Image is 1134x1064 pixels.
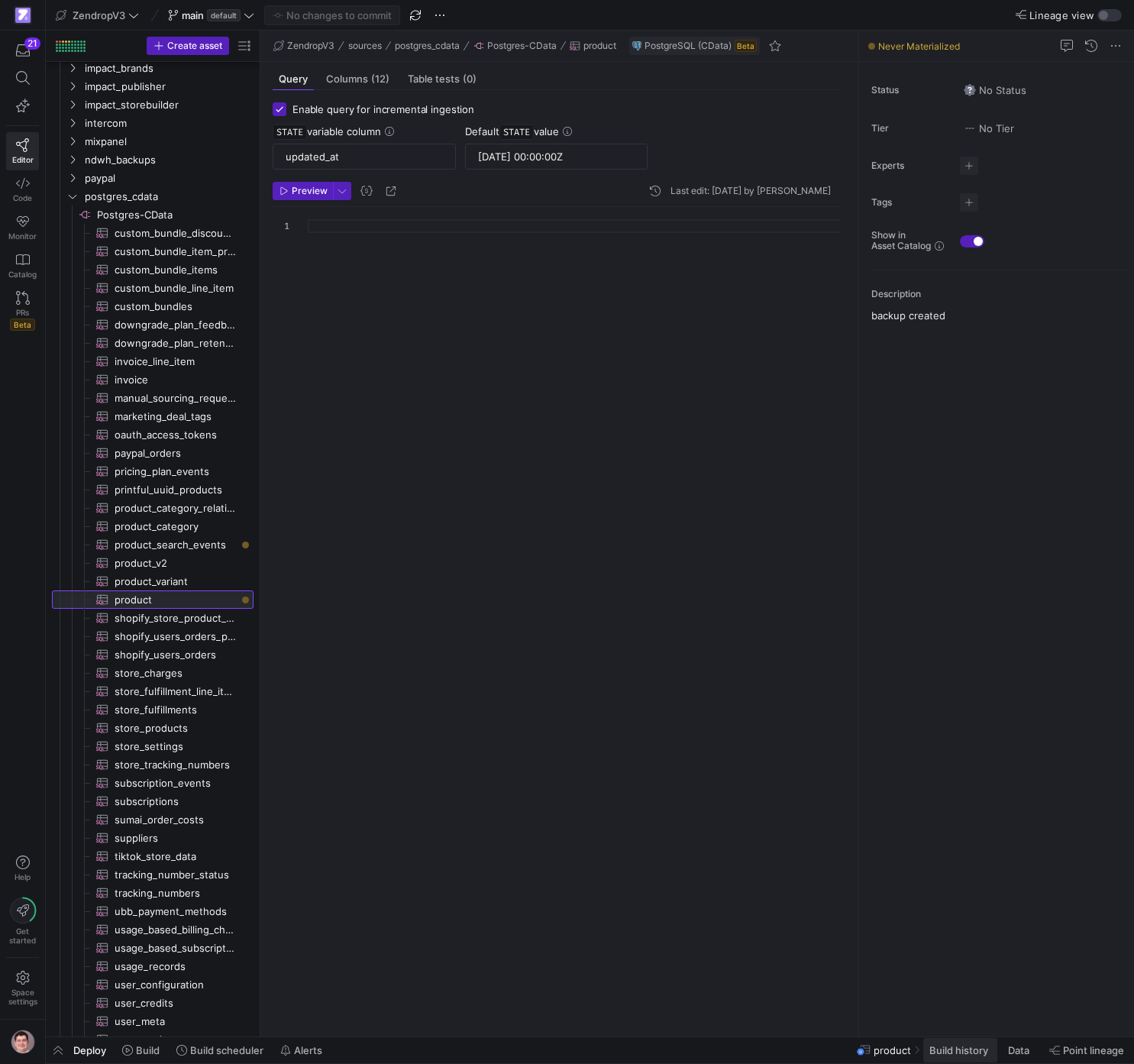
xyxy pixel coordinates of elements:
a: custom_bundle_line_item​​​​​​​​​ [52,279,254,297]
div: Press SPACE to select this row. [52,609,254,627]
span: user_configuration​​​​​​​​​ [115,976,236,994]
a: user_settings​​​​​​​​​ [52,1030,254,1049]
a: Monitor [6,209,39,247]
span: PRs [16,308,29,317]
a: downgrade_plan_feedback​​​​​​​​​ [52,315,254,334]
span: pricing_plan_events​​​​​​​​​ [115,463,236,480]
div: Press SPACE to select this row. [52,792,254,810]
span: product_search_events​​​​​​​​​ [115,536,236,554]
a: pricing_plan_events​​​​​​​​​ [52,462,254,480]
a: Catalog [6,247,39,285]
span: STATE [499,125,534,140]
div: Press SPACE to select this row. [52,1012,254,1030]
span: shopify_store_product_unit_sold_data​​​​​​​​​ [115,610,236,627]
div: Press SPACE to select this row. [52,700,254,719]
a: store_tracking_numbers​​​​​​​​​ [52,755,254,774]
button: Help [6,849,39,888]
div: Press SPACE to select this row. [52,975,254,994]
span: sources [348,40,382,51]
button: Build [115,1037,166,1063]
div: Press SPACE to select this row. [52,334,254,352]
a: product_category​​​​​​​​​ [52,517,254,535]
div: Press SPACE to select this row. [52,1030,254,1049]
span: usage_records​​​​​​​​​ [115,958,236,975]
span: Build [136,1044,160,1056]
button: product [566,37,620,55]
p: Description [871,289,1128,299]
a: custom_bundle_items​​​​​​​​​ [52,260,254,279]
span: Postgres-CData [487,40,557,51]
div: Press SPACE to select this row. [52,682,254,700]
span: ZendropV3 [287,40,334,51]
div: Press SPACE to select this row. [52,517,254,535]
button: Preview [273,182,333,200]
div: 21 [24,37,40,50]
div: Press SPACE to select this row. [52,205,254,224]
span: Query [279,74,308,84]
a: store_fulfillment_line_items​​​​​​​​​ [52,682,254,700]
span: ZendropV3 [73,9,125,21]
a: tracking_number_status​​​​​​​​​ [52,865,254,884]
button: Alerts [273,1037,329,1063]
p: backup created [871,309,1128,322]
a: shopify_store_product_unit_sold_data​​​​​​​​​ [52,609,254,627]
span: usage_based_billing_charges​​​​​​​​​ [115,921,236,939]
span: Postgres-CData​​​​​​​​ [97,206,251,224]
span: paypal_orders​​​​​​​​​ [115,445,236,462]
span: Space settings [8,988,37,1006]
span: product​​​​​​​​​ [115,591,236,609]
span: Deploy [73,1044,106,1056]
div: Press SPACE to select this row. [52,902,254,920]
span: downgrade_plan_feedback​​​​​​​​​ [115,316,236,334]
span: impact_publisher [85,78,251,95]
button: ZendropV3 [52,5,143,25]
div: Press SPACE to select this row. [52,957,254,975]
span: postgres_cdata [395,40,460,51]
div: Press SPACE to select this row. [52,920,254,939]
span: downgrade_plan_retention_actions​​​​​​​​​ [115,335,236,352]
span: Columns [326,74,389,84]
div: Press SPACE to select this row. [52,279,254,297]
span: store_products​​​​​​​​​ [115,720,236,737]
a: downgrade_plan_retention_actions​​​​​​​​​ [52,334,254,352]
div: 1 [273,219,289,233]
div: Press SPACE to select this row. [52,315,254,334]
span: Lineage view [1029,9,1094,21]
a: custom_bundle_item_product_variants​​​​​​​​​ [52,242,254,260]
a: usage_based_billing_charges​​​​​​​​​ [52,920,254,939]
span: mixpanel [85,133,251,150]
span: manual_sourcing_requests​​​​​​​​​ [115,390,236,407]
span: Create asset [167,40,222,51]
span: postgres_cdata [85,188,251,205]
span: product_variant​​​​​​​​​ [115,573,236,590]
span: printful_uuid_products​​​​​​​​​ [115,481,236,499]
a: invoice_line_item​​​​​​​​​ [52,352,254,370]
div: Press SPACE to select this row. [52,572,254,590]
img: https://storage.googleapis.com/y42-prod-data-exchange/images/G2kHvxVlt02YItTmblwfhPy4mK5SfUxFU6Tr... [11,1030,35,1054]
span: Get started [9,927,36,945]
a: store_products​​​​​​​​​ [52,719,254,737]
span: Show in Asset Catalog [871,230,931,251]
span: custom_bundle_line_item​​​​​​​​​ [115,280,236,297]
span: subscriptions​​​​​​​​​ [115,793,236,810]
button: 21 [6,37,39,64]
span: user_meta​​​​​​​​​ [115,1013,236,1030]
span: paypal [85,170,251,187]
span: Build history [929,1044,988,1056]
div: Press SPACE to select this row. [52,755,254,774]
a: tracking_numbers​​​​​​​​​ [52,884,254,902]
a: store_settings​​​​​​​​​ [52,737,254,755]
span: store_tracking_numbers​​​​​​​​​ [115,756,236,774]
span: shopify_users_orders​​​​​​​​​ [115,646,236,664]
div: Press SPACE to select this row. [52,535,254,554]
span: marketing_deal_tags​​​​​​​​​ [115,408,236,425]
span: Enable query for incremental ingestion [292,103,474,115]
div: Press SPACE to select this row. [52,829,254,847]
span: custom_bundle_item_product_variants​​​​​​​​​ [115,243,236,260]
button: No statusNo Status [960,80,1030,100]
a: suppliers​​​​​​​​​ [52,829,254,847]
span: Tags [871,197,948,208]
div: Press SPACE to select this row. [52,664,254,682]
img: No tier [964,122,976,134]
span: Monitor [8,231,37,241]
